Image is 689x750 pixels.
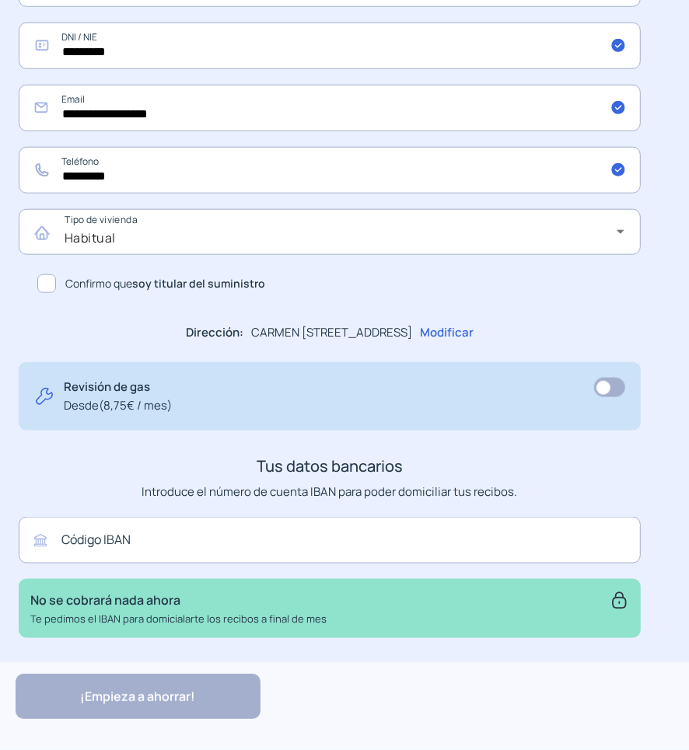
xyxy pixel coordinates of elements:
span: Desde (8,75€ / mes) [64,396,172,415]
img: tool.svg [34,378,54,415]
span: Confirmo que [65,275,265,292]
p: Introduce el número de cuenta IBAN para poder domiciliar tus recibos. [19,483,641,501]
p: Modificar [420,323,474,342]
mat-label: Tipo de vivienda [65,214,138,227]
p: Dirección: [186,323,243,342]
img: secure.svg [610,591,629,610]
p: Revisión de gas [64,378,172,415]
span: Habitual [65,229,116,246]
h3: Tus datos bancarios [19,454,641,479]
p: No se cobrará nada ahora [30,591,327,611]
p: Te pedimos el IBAN para domicialarte los recibos a final de mes [30,611,327,627]
p: CARMEN [STREET_ADDRESS] [251,323,412,342]
b: soy titular del suministro [132,276,265,291]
